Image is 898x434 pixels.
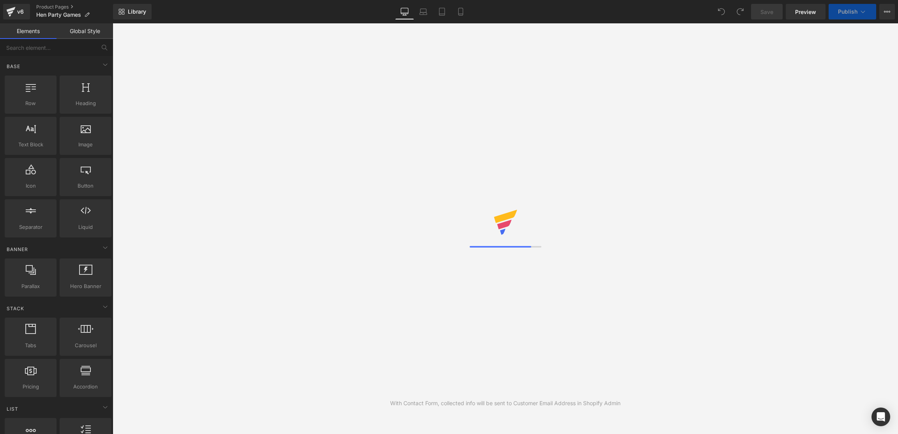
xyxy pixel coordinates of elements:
[128,8,146,15] span: Library
[7,223,54,231] span: Separator
[7,99,54,107] span: Row
[390,399,620,408] div: With Contact Form, collected info will be sent to Customer Email Address in Shopify Admin
[732,4,748,19] button: Redo
[829,4,876,19] button: Publish
[36,12,81,18] span: Hen Party Games
[786,4,826,19] a: Preview
[760,8,773,16] span: Save
[795,8,816,16] span: Preview
[62,341,109,350] span: Carousel
[451,4,470,19] a: Mobile
[62,182,109,190] span: Button
[879,4,895,19] button: More
[7,282,54,290] span: Parallax
[62,383,109,391] span: Accordion
[7,141,54,149] span: Text Block
[414,4,433,19] a: Laptop
[62,223,109,231] span: Liquid
[36,4,113,10] a: Product Pages
[62,282,109,290] span: Hero Banner
[7,341,54,350] span: Tabs
[871,408,890,426] div: Open Intercom Messenger
[62,99,109,107] span: Heading
[113,4,152,19] a: New Library
[6,305,25,312] span: Stack
[6,405,19,413] span: List
[433,4,451,19] a: Tablet
[7,182,54,190] span: Icon
[395,4,414,19] a: Desktop
[62,141,109,149] span: Image
[6,63,21,70] span: Base
[7,383,54,391] span: Pricing
[714,4,729,19] button: Undo
[16,7,25,17] div: v6
[6,246,29,253] span: Banner
[838,9,857,15] span: Publish
[57,23,113,39] a: Global Style
[3,4,30,19] a: v6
